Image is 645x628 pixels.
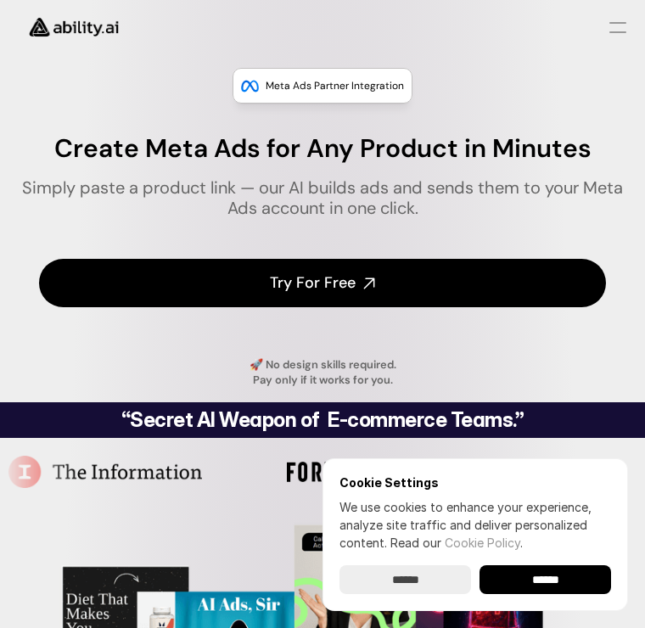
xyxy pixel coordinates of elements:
h1: Create Meta Ads for Any Product in Minutes [14,133,631,164]
p: We use cookies to enhance your experience, analyze site traffic and deliver personalized content. [339,498,611,552]
h2: “Secret AI Weapon of E-commerce Teams.” [17,410,628,430]
p: Meta Ads Partner Integration [266,77,404,94]
h1: Simply paste a product link — our AI builds ads and sends them to your Meta Ads account in one cl... [14,177,631,218]
h4: Try For Free [270,272,356,294]
h6: Cookie Settings [339,475,611,490]
a: Try For Free [39,259,606,307]
a: Cookie Policy [445,535,520,550]
h4: 🚀 No design skills required. Pay only if it works for you. [160,357,485,388]
span: Read our . [390,535,523,550]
